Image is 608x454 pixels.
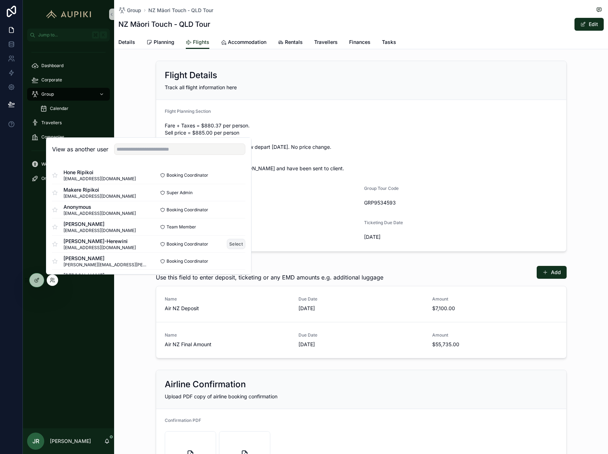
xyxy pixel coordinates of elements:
a: Planning [147,36,174,50]
img: App logo [43,9,94,20]
span: Jump to... [38,32,89,38]
h2: Airline Confirmation [165,379,246,390]
span: Planning [154,39,174,46]
a: NameAir NZ DepositDue Date[DATE]Amount$7,100.00 [156,286,566,322]
span: Booking Coordinator [167,207,208,213]
span: Super Admin [167,190,193,196]
span: Booking Coordinator [167,172,208,178]
span: GRP9534593 [364,199,558,206]
span: Dashboard [41,63,63,69]
span: Online Access [41,176,70,181]
span: Details [118,39,135,46]
span: Anonymous [63,203,136,211]
button: Add [537,266,567,279]
span: [EMAIL_ADDRESS][DOMAIN_NAME] [63,228,136,233]
span: Group [127,7,141,14]
span: Hone Ripikoi [63,169,136,176]
a: Wedding [27,158,110,171]
span: Makere Ripikoi [63,186,136,193]
span: [EMAIL_ADDRESS][DOMAIN_NAME] [63,211,136,216]
span: [PERSON_NAME] [63,255,149,262]
span: Ticketing Due Date [364,220,403,225]
span: [EMAIL_ADDRESS][DOMAIN_NAME] [63,193,136,199]
a: Accommodation [221,36,266,50]
h1: NZ Māori Touch - QLD Tour [118,19,210,29]
span: Flight Planning Section [165,109,211,114]
span: [EMAIL_ADDRESS][DOMAIN_NAME] [63,245,136,251]
p: [PERSON_NAME] [50,438,91,445]
span: Booking Coordinator [167,241,208,247]
span: [DATE] [298,305,424,312]
button: Select [227,239,245,249]
span: $55,735.00 [432,341,557,348]
span: Tasks [382,39,396,46]
a: Corporate [27,74,110,86]
span: [PERSON_NAME] [63,272,136,279]
h2: View as another user [52,145,108,153]
span: Travellers [314,39,338,46]
a: Group [27,88,110,101]
span: Rentals [285,39,303,46]
a: Tasks [382,36,396,50]
span: Group [41,91,54,97]
span: K [101,32,106,38]
span: Amount [432,296,557,302]
h1: Financials - Flights [156,263,383,273]
span: Finances [349,39,371,46]
a: Travellers [314,36,338,50]
button: Jump to...K [27,29,110,41]
span: Wedding [41,161,59,167]
span: Calendar [50,106,68,111]
a: NameAir NZ Final AmountDue Date[DATE]Amount$55,735.00 [156,322,566,358]
span: JR [32,437,39,445]
span: [EMAIL_ADDRESS][DOMAIN_NAME] [63,176,136,182]
span: [DATE] [298,341,424,348]
span: Due Date [298,332,424,338]
span: [PERSON_NAME] [63,221,136,228]
a: Calendar [36,102,110,115]
span: Amount [432,332,557,338]
span: BQNZP97948 [165,199,358,206]
a: Details [118,36,135,50]
a: Rentals [278,36,303,50]
span: Name [165,332,290,338]
button: Edit [574,18,604,31]
a: Flights [186,36,209,49]
span: Air NZ Deposit [165,305,290,312]
span: Name [165,296,290,302]
a: Online Access [27,172,110,185]
span: Upload PDF copy of airline booking confirmation [165,393,277,399]
span: Team Member [167,224,196,230]
span: [PERSON_NAME]-Herewini [63,238,136,245]
span: Accommodation [228,39,266,46]
span: Track all flight information here [165,84,237,90]
a: Companies [27,131,110,143]
span: Corporate [41,77,62,83]
a: NZ Māori Touch - QLD Tour [148,7,213,14]
span: Travellers [41,120,62,126]
a: Finances [349,36,371,50]
span: [DATE] [165,233,358,241]
span: Companies [41,134,64,140]
span: Booking Coordinator [167,258,208,264]
a: Dashboard [27,59,110,72]
span: [DATE] [364,233,558,241]
div: scrollable content [23,41,114,194]
span: Use this field to enter deposit, ticketing or any EMD amounts e.g. additional luggage [156,273,383,282]
span: Confirmation PDF [165,418,201,423]
a: Group [118,7,141,14]
span: [PERSON_NAME][EMAIL_ADDRESS][PERSON_NAME][DOMAIN_NAME] [63,262,149,268]
a: Travellers [27,116,110,129]
span: Air NZ Final Amount [165,341,290,348]
span: Fare + Taxes = $880.37 per person. Sell price = $885.00 per person [DATE] - Return flight updated... [165,122,558,172]
h2: Flight Details [165,70,217,81]
span: Group Tour Code [364,186,399,191]
span: $7,100.00 [432,305,557,312]
span: Flights [193,39,209,46]
span: Due Date [298,296,424,302]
